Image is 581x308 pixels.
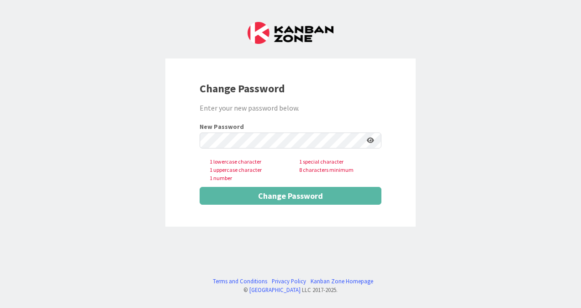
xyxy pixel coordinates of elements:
div: © LLC 2017- 2025 . [208,286,373,294]
button: Change Password [200,187,381,205]
a: Kanban Zone Homepage [311,277,373,286]
span: 1 lowercase character [202,158,292,166]
a: Privacy Policy [272,277,306,286]
img: Kanban Zone [248,22,333,44]
label: New Password [200,123,244,130]
a: [GEOGRAPHIC_DATA] [249,286,301,293]
b: Change Password [200,81,285,96]
a: Terms and Conditions [213,277,267,286]
span: 1 special character [292,158,381,166]
div: Enter your new password below. [200,102,381,113]
span: 8 characters minimum [292,166,381,174]
span: 1 uppercase character [202,166,292,174]
span: 1 number [202,174,292,182]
